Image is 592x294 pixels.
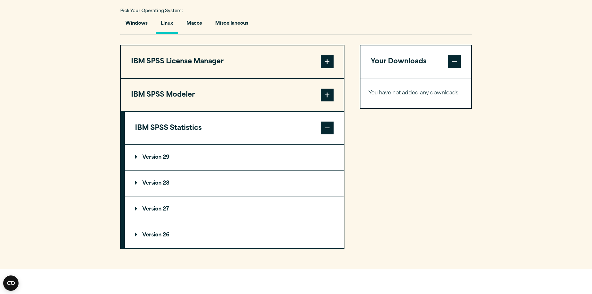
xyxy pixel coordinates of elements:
[125,196,344,222] summary: Version 27
[210,16,253,34] button: Miscellaneous
[135,233,170,238] p: Version 26
[135,181,170,186] p: Version 28
[121,45,344,78] button: IBM SPSS License Manager
[121,79,344,111] button: IBM SPSS Modeler
[125,222,344,248] summary: Version 26
[135,207,169,212] p: Version 27
[360,45,471,78] button: Your Downloads
[125,112,344,145] button: IBM SPSS Statistics
[125,144,344,248] div: IBM SPSS Statistics
[120,9,183,13] span: Pick Your Operating System:
[135,155,170,160] p: Version 29
[360,78,471,108] div: Your Downloads
[125,145,344,170] summary: Version 29
[3,275,19,291] button: Open CMP widget
[181,16,207,34] button: Macos
[120,16,153,34] button: Windows
[368,89,463,98] p: You have not added any downloads.
[156,16,178,34] button: Linux
[125,171,344,196] summary: Version 28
